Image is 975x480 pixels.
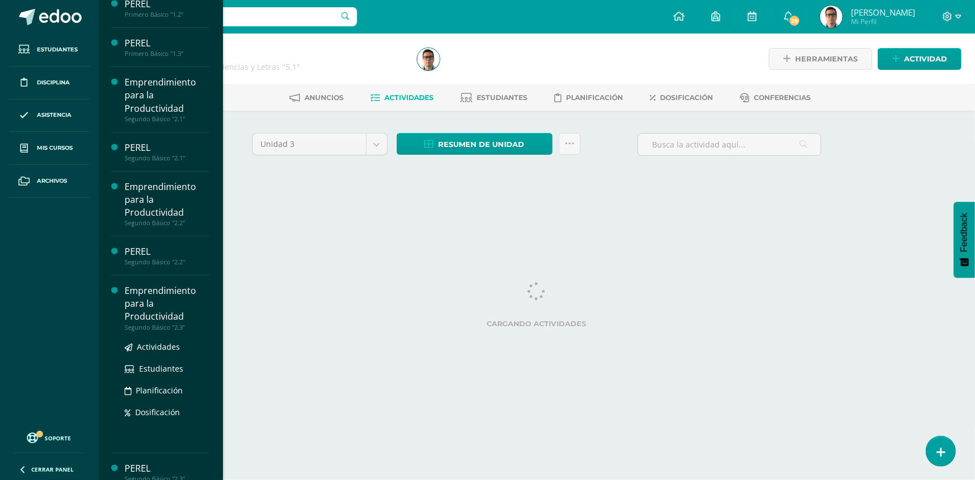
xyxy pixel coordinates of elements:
div: Quinto Bachillerato en Ciencias y Letras '5.1' [141,61,404,72]
a: Soporte [13,430,85,445]
a: Herramientas [769,48,872,70]
input: Busca la actividad aquí... [638,134,821,155]
span: Archivos [37,177,67,186]
span: Actividades [137,341,180,352]
img: 4c9214d6dc3ad1af441a6e04af4808ea.png [417,48,440,70]
span: Planificación [566,93,623,102]
a: Dosificación [125,406,210,419]
span: Disciplina [37,78,70,87]
label: Cargando actividades [252,320,822,328]
span: [PERSON_NAME] [851,7,915,18]
div: PEREL [125,245,210,258]
span: Cerrar panel [31,465,74,473]
span: Mi Perfil [851,17,915,26]
a: Estudiantes [125,362,210,375]
span: Mis cursos [37,144,73,153]
div: Segundo Básico "2.1" [125,154,210,162]
span: Estudiantes [139,363,183,374]
div: Segundo Básico "2.2" [125,219,210,227]
span: Conferencias [754,93,811,102]
div: Primero Básico "1.3" [125,50,210,58]
a: Emprendimiento para la ProductividadSegundo Básico "2.3" [125,284,210,331]
div: Emprendimiento para la Productividad [125,284,210,323]
a: PERELSegundo Básico "2.2" [125,245,210,266]
span: Dosificación [135,407,180,417]
h1: PEREL [141,46,404,61]
div: Segundo Básico "2.2" [125,258,210,266]
span: Estudiantes [37,45,78,54]
a: Anuncios [289,89,344,107]
span: Soporte [45,434,72,442]
span: Resumen de unidad [439,134,525,155]
div: PEREL [125,37,210,50]
span: 29 [788,15,801,27]
a: Dosificación [650,89,713,107]
a: Mis cursos [9,132,89,165]
a: Actividades [370,89,434,107]
button: Feedback - Mostrar encuesta [954,202,975,278]
a: Asistencia [9,99,89,132]
div: PEREL [125,141,210,154]
div: Segundo Básico "2.1" [125,115,210,123]
input: Busca un usuario... [106,7,357,26]
span: Feedback [959,213,969,252]
a: PERELPrimero Básico "1.3" [125,37,210,58]
a: Disciplina [9,66,89,99]
div: Primero Básico "1.2" [125,11,210,18]
a: Conferencias [740,89,811,107]
div: Segundo Básico "2.3" [125,324,210,331]
img: 4c9214d6dc3ad1af441a6e04af4808ea.png [820,6,843,28]
span: Herramientas [795,49,858,69]
a: Emprendimiento para la ProductividadSegundo Básico "2.1" [125,76,210,122]
span: Asistencia [37,111,72,120]
a: Planificación [125,384,210,397]
a: Actividades [125,340,210,353]
span: Actividades [384,93,434,102]
a: Estudiantes [460,89,527,107]
span: Unidad 3 [261,134,358,155]
a: Archivos [9,165,89,198]
a: Resumen de unidad [397,133,553,155]
a: Unidad 3 [253,134,387,155]
span: Estudiantes [477,93,527,102]
a: Estudiantes [9,34,89,66]
div: PEREL [125,462,210,475]
div: Emprendimiento para la Productividad [125,180,210,219]
a: PERELSegundo Básico "2.1" [125,141,210,162]
a: Planificación [554,89,623,107]
span: Anuncios [305,93,344,102]
span: Planificación [136,385,183,396]
span: Actividad [904,49,947,69]
a: Actividad [878,48,962,70]
div: Emprendimiento para la Productividad [125,76,210,115]
span: Dosificación [660,93,713,102]
a: Emprendimiento para la ProductividadSegundo Básico "2.2" [125,180,210,227]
